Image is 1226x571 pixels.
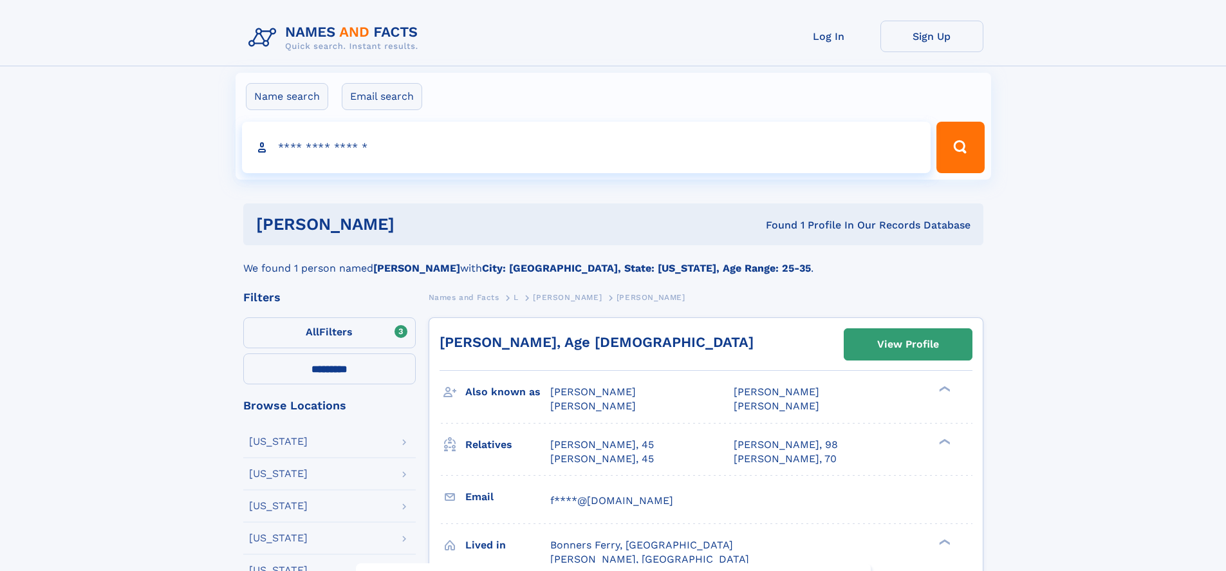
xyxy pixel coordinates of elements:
[844,329,972,360] a: View Profile
[533,293,602,302] span: [PERSON_NAME]
[550,539,733,551] span: Bonners Ferry, [GEOGRAPHIC_DATA]
[936,385,951,393] div: ❯
[617,293,685,302] span: [PERSON_NAME]
[877,330,939,359] div: View Profile
[243,400,416,411] div: Browse Locations
[243,245,983,276] div: We found 1 person named with .
[243,292,416,303] div: Filters
[249,533,308,543] div: [US_STATE]
[514,289,519,305] a: L
[580,218,971,232] div: Found 1 Profile In Our Records Database
[550,452,654,466] a: [PERSON_NAME], 45
[465,381,550,403] h3: Also known as
[936,538,951,546] div: ❯
[734,438,838,452] a: [PERSON_NAME], 98
[246,83,328,110] label: Name search
[777,21,880,52] a: Log In
[734,452,837,466] a: [PERSON_NAME], 70
[242,122,931,173] input: search input
[550,438,654,452] a: [PERSON_NAME], 45
[734,400,819,412] span: [PERSON_NAME]
[440,334,754,350] a: [PERSON_NAME], Age [DEMOGRAPHIC_DATA]
[550,553,749,565] span: [PERSON_NAME], [GEOGRAPHIC_DATA]
[306,326,319,338] span: All
[465,486,550,508] h3: Email
[243,21,429,55] img: Logo Names and Facts
[249,436,308,447] div: [US_STATE]
[533,289,602,305] a: [PERSON_NAME]
[429,289,499,305] a: Names and Facts
[342,83,422,110] label: Email search
[936,122,984,173] button: Search Button
[465,534,550,556] h3: Lived in
[249,501,308,511] div: [US_STATE]
[936,437,951,445] div: ❯
[465,434,550,456] h3: Relatives
[256,216,580,232] h1: [PERSON_NAME]
[734,386,819,398] span: [PERSON_NAME]
[373,262,460,274] b: [PERSON_NAME]
[550,400,636,412] span: [PERSON_NAME]
[249,469,308,479] div: [US_STATE]
[482,262,811,274] b: City: [GEOGRAPHIC_DATA], State: [US_STATE], Age Range: 25-35
[243,317,416,348] label: Filters
[880,21,983,52] a: Sign Up
[514,293,519,302] span: L
[550,386,636,398] span: [PERSON_NAME]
